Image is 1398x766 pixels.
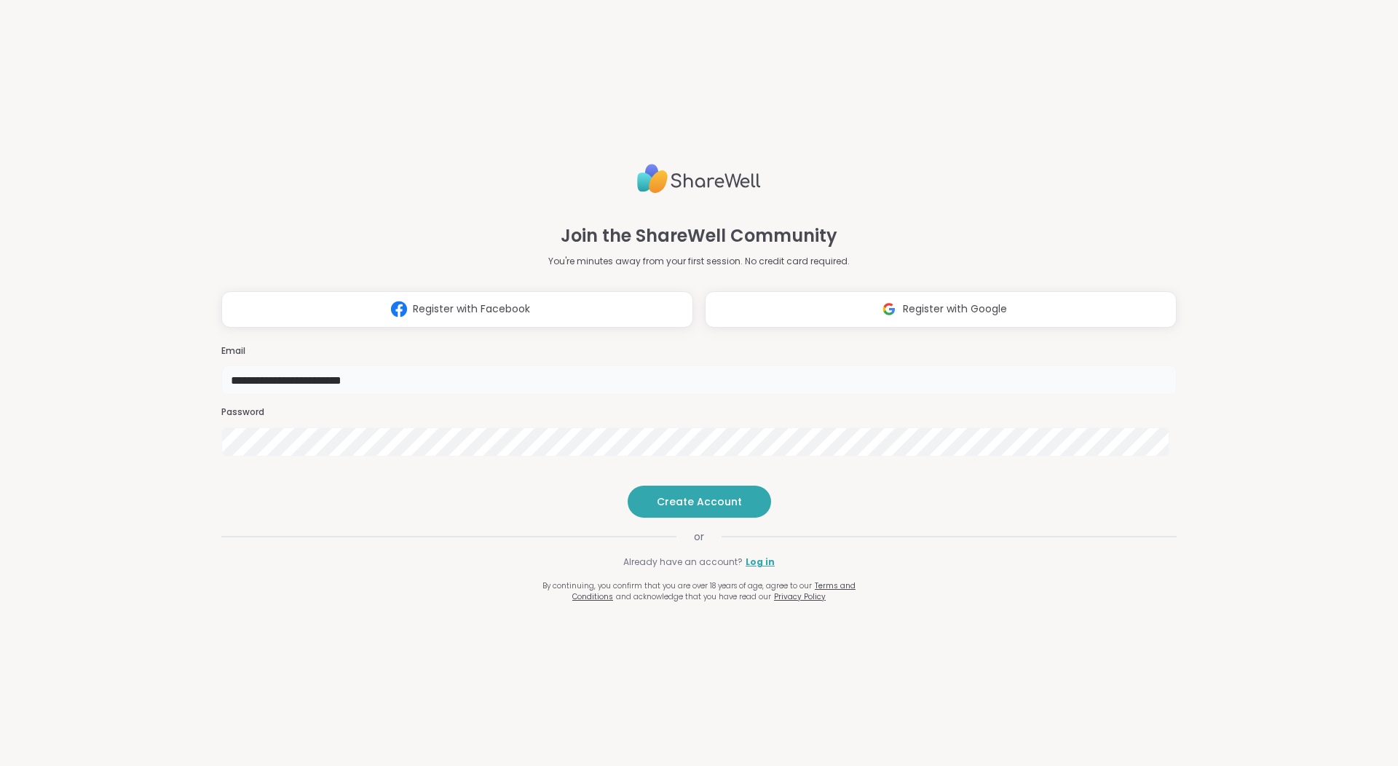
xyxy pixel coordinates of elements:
img: ShareWell Logomark [385,296,413,323]
button: Register with Facebook [221,291,693,328]
a: Terms and Conditions [572,580,856,602]
p: You're minutes away from your first session. No credit card required. [548,255,850,268]
h1: Join the ShareWell Community [561,223,837,249]
span: Register with Facebook [413,301,530,317]
span: or [676,529,722,544]
img: ShareWell Logomark [875,296,903,323]
span: By continuing, you confirm that you are over 18 years of age, agree to our [542,580,812,591]
img: ShareWell Logo [637,158,761,200]
a: Log in [746,556,775,569]
button: Register with Google [705,291,1177,328]
button: Create Account [628,486,771,518]
a: Privacy Policy [774,591,826,602]
h3: Email [221,345,1177,358]
h3: Password [221,406,1177,419]
span: Register with Google [903,301,1007,317]
span: and acknowledge that you have read our [616,591,771,602]
span: Create Account [657,494,742,509]
span: Already have an account? [623,556,743,569]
